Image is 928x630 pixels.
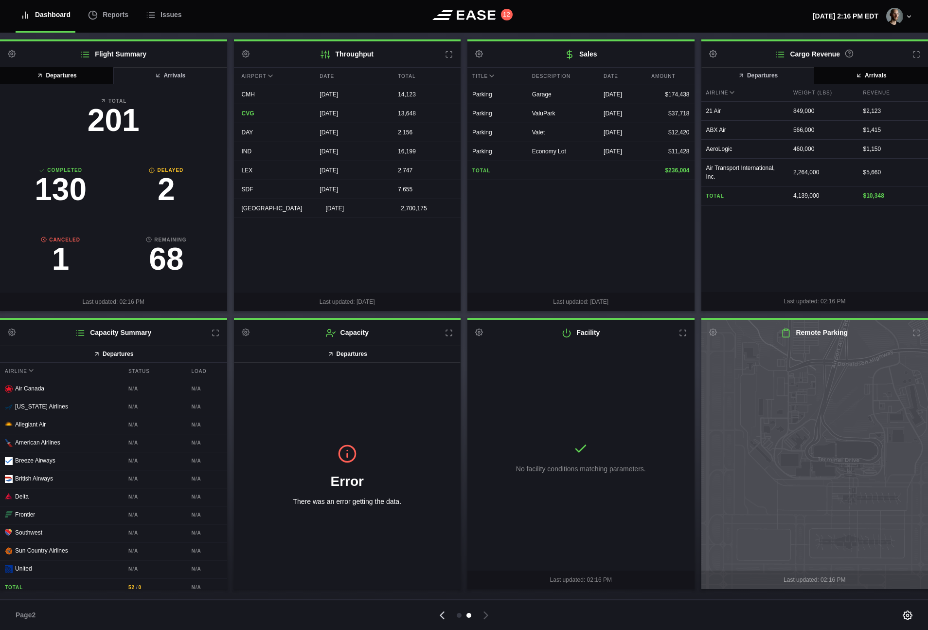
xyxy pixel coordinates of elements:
b: N/A [192,421,222,428]
div: Economy Lot [532,147,594,156]
div: [DATE] [312,180,382,199]
b: N/A [192,439,222,446]
h3: 1 [8,243,113,275]
div: $ 2,123 [863,107,923,115]
b: N/A [192,457,222,464]
div: [DATE] [604,147,642,156]
b: N/A [192,547,222,555]
div: [DATE] [312,104,382,123]
span: CVG [242,110,254,117]
p: [DATE] 2:16 PM EDT [813,11,878,21]
div: Status [124,363,184,380]
div: Revenue [858,84,928,101]
span: / [136,583,137,592]
div: CMH [234,85,304,104]
div: LEX [234,161,304,180]
div: $ 1,150 [863,145,923,153]
span: Frontier [15,511,35,518]
div: $11,428 [651,147,689,156]
b: N/A [192,529,222,537]
b: Total [8,97,219,105]
div: [DATE] [312,161,382,180]
div: 21 Air [701,102,788,120]
div: $12,420 [651,128,689,137]
div: Air Transport International, Inc. [701,159,788,186]
b: N/A [192,565,222,573]
b: Delayed [113,167,219,174]
b: Total [5,584,116,591]
h3: 2 [113,174,219,205]
b: N/A [128,547,179,555]
h2: Throughput [234,41,461,67]
div: Total [390,68,461,85]
div: Last updated: [DATE] [467,293,695,311]
b: N/A [128,475,179,482]
div: 460,000 [788,140,858,158]
div: 566,000 [788,121,858,139]
div: Valet [532,128,594,137]
a: Remaining68 [113,236,219,279]
a: Delayed2 [113,167,219,210]
div: [DATE] [604,90,642,99]
div: [DATE] [312,142,382,161]
div: $236,004 [651,166,689,175]
div: Weight (lbs) [788,84,858,101]
b: N/A [192,385,222,392]
div: DAY [234,123,304,142]
b: N/A [192,403,222,410]
b: 0 [138,584,142,591]
h3: 201 [8,105,219,136]
div: [DATE] [604,128,642,137]
button: Arrivals [113,67,227,84]
a: Completed130 [8,167,113,210]
div: 2,264,000 [788,163,858,182]
div: SDF [234,180,304,199]
div: Date [599,68,646,85]
div: ValuPark [532,109,594,118]
div: Load [187,363,227,380]
div: [GEOGRAPHIC_DATA] [234,199,310,218]
b: N/A [128,511,179,519]
b: N/A [128,493,179,500]
div: Amount [646,68,694,85]
b: N/A [128,421,179,428]
div: Description [527,68,599,85]
div: 2,747 [390,161,461,180]
b: N/A [192,493,222,500]
div: [DATE] [312,123,382,142]
div: [DATE] [604,109,642,118]
h3: 130 [8,174,113,205]
div: ABX Air [701,121,788,139]
b: Total [472,167,522,174]
div: Parking [472,128,522,137]
h2: Facility [467,320,695,346]
div: $ 1,415 [863,126,923,134]
span: [US_STATE] Airlines [15,403,68,410]
b: N/A [128,565,179,573]
div: 849,000 [788,102,858,120]
span: Sun Country Airlines [15,547,68,554]
b: Completed [8,167,113,174]
div: 13,648 [390,104,461,123]
div: AeroLogic [701,140,788,158]
div: Date [312,68,382,85]
span: American Airlines [15,439,60,446]
b: N/A [128,439,179,446]
img: 26335d5690fd40c7a31e122992cbce6f [886,8,903,25]
button: 12 [501,9,513,20]
p: There was an error getting the data. [250,497,446,507]
div: Airport [234,68,304,85]
div: $37,718 [651,109,689,118]
span: Delta [15,493,29,500]
span: Air Canada [15,385,44,392]
div: $ 5,660 [863,168,923,177]
div: $174,438 [651,90,689,99]
div: $ 10,348 [863,191,923,200]
b: Total [706,192,784,200]
div: Airline [701,84,788,101]
b: N/A [128,457,179,464]
b: N/A [192,475,222,482]
div: 7,655 [390,180,461,199]
div: [DATE] [312,85,382,104]
div: Last updated: [DATE] [234,293,461,311]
